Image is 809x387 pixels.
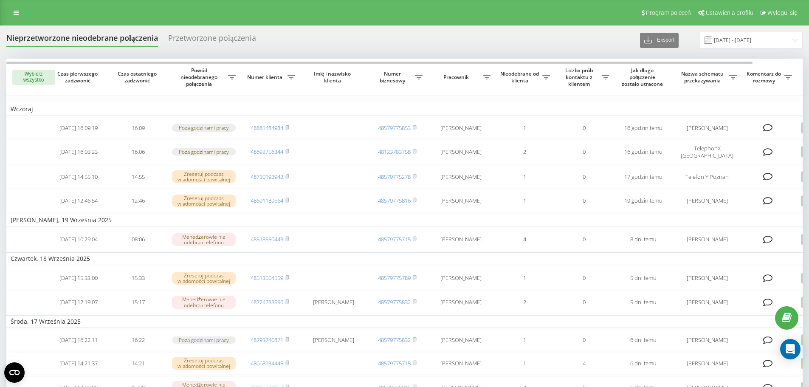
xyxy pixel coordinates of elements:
td: 4 [495,228,554,251]
td: [PERSON_NAME] [673,189,741,212]
td: 1 [495,352,554,375]
td: [PERSON_NAME] [427,118,495,138]
a: 48579775816 [378,197,411,204]
td: [PERSON_NAME] [673,228,741,251]
td: [DATE] 16:03:23 [49,140,108,164]
td: 0 [554,166,614,188]
a: 48518550443 [251,235,283,243]
td: 08:06 [108,228,168,251]
div: Poza godzinami pracy [172,124,236,131]
td: [DATE] 16:22:11 [49,330,108,350]
a: 48724733596 [251,298,283,306]
div: Zresetuj podczas wiadomości powitalnej [172,357,236,370]
td: 1 [495,118,554,138]
a: 48692756344 [251,148,283,155]
a: 48793740871 [251,336,283,344]
td: [PERSON_NAME] [427,228,495,251]
td: 5 dni temu [614,267,673,289]
span: Wyloguj się [767,9,798,16]
td: 0 [554,228,614,251]
td: 2 [495,140,554,164]
td: Telefon Y Poznan [673,166,741,188]
td: [PERSON_NAME] [673,291,741,314]
span: Numer biznesowy [372,71,415,84]
td: 2 [495,291,554,314]
td: [PERSON_NAME] [673,267,741,289]
td: 0 [554,267,614,289]
td: [DATE] 14:21:37 [49,352,108,375]
a: 48691189564 [251,197,283,204]
a: 48730192942 [251,173,283,181]
div: Przetworzone połączenia [168,34,256,47]
td: [DATE] 15:33:00 [49,267,108,289]
td: 0 [554,330,614,350]
span: Czas pierwszego zadzwonić [56,71,101,84]
div: Menedżerowie nie odebrali telefonu [172,296,236,308]
td: 19 godzin temu [614,189,673,212]
td: [PERSON_NAME] [673,352,741,375]
td: [PERSON_NAME] [299,330,367,350]
td: 12:46 [108,189,168,212]
td: [PERSON_NAME] [427,140,495,164]
td: 0 [554,118,614,138]
td: 16:09 [108,118,168,138]
a: 48123783758 [378,148,411,155]
a: 48513504559 [251,274,283,282]
td: 16:06 [108,140,168,164]
a: 48579775832 [378,298,411,306]
div: Open Intercom Messenger [780,339,801,359]
div: Poza godzinami pracy [172,336,236,344]
td: TelephonX [GEOGRAPHIC_DATA] [673,140,741,164]
a: 48668934445 [251,359,283,367]
td: 16 godzin temu [614,118,673,138]
span: Powód nieodebranego połączenia [172,67,228,87]
td: [DATE] 14:55:10 [49,166,108,188]
td: 16 godzin temu [614,140,673,164]
td: [DATE] 10:29:04 [49,228,108,251]
div: Zresetuj podczas wiadomości powitalnej [172,170,236,183]
td: [PERSON_NAME] [299,291,367,314]
td: 0 [554,140,614,164]
td: 17 godzin temu [614,166,673,188]
td: [PERSON_NAME] [427,291,495,314]
td: [PERSON_NAME] [427,166,495,188]
button: Eksport [640,33,679,48]
button: Wybierz wszystko [12,70,55,85]
td: [PERSON_NAME] [427,189,495,212]
span: Pracownik [431,74,483,81]
button: Open CMP widget [4,362,25,383]
span: Ustawienia profilu [706,9,753,16]
div: Zresetuj podczas wiadomości powitalnej [172,195,236,207]
td: [DATE] 12:46:54 [49,189,108,212]
td: 14:21 [108,352,168,375]
a: 48579775789 [378,274,411,282]
span: Komentarz do rozmowy [745,71,784,84]
a: 48579775832 [378,336,411,344]
td: [PERSON_NAME] [427,330,495,350]
a: 48881484984 [251,124,283,132]
span: Numer klienta [244,74,288,81]
td: 14:55 [108,166,168,188]
td: 0 [554,189,614,212]
span: Program poleceń [646,9,691,16]
span: Jak długo połączenie zostało utracone [620,67,666,87]
div: Poza godzinami pracy [172,148,236,155]
td: 8 dni temu [614,228,673,251]
div: Menedżerowie nie odebrali telefonu [172,233,236,246]
td: 15:17 [108,291,168,314]
td: 6 dni temu [614,330,673,350]
td: [DATE] 12:19:07 [49,291,108,314]
td: 6 dni temu [614,352,673,375]
td: 4 [554,352,614,375]
span: Imię i nazwisko klienta [307,71,360,84]
td: 1 [495,189,554,212]
td: 1 [495,166,554,188]
td: [PERSON_NAME] [673,118,741,138]
span: Liczba prób kontaktu z klientem [558,67,602,87]
td: 5 dni temu [614,291,673,314]
td: [DATE] 16:09:19 [49,118,108,138]
td: 0 [554,291,614,314]
span: Czas ostatniego zadzwonić [115,71,161,84]
td: 1 [495,267,554,289]
a: 48579775715 [378,359,411,367]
